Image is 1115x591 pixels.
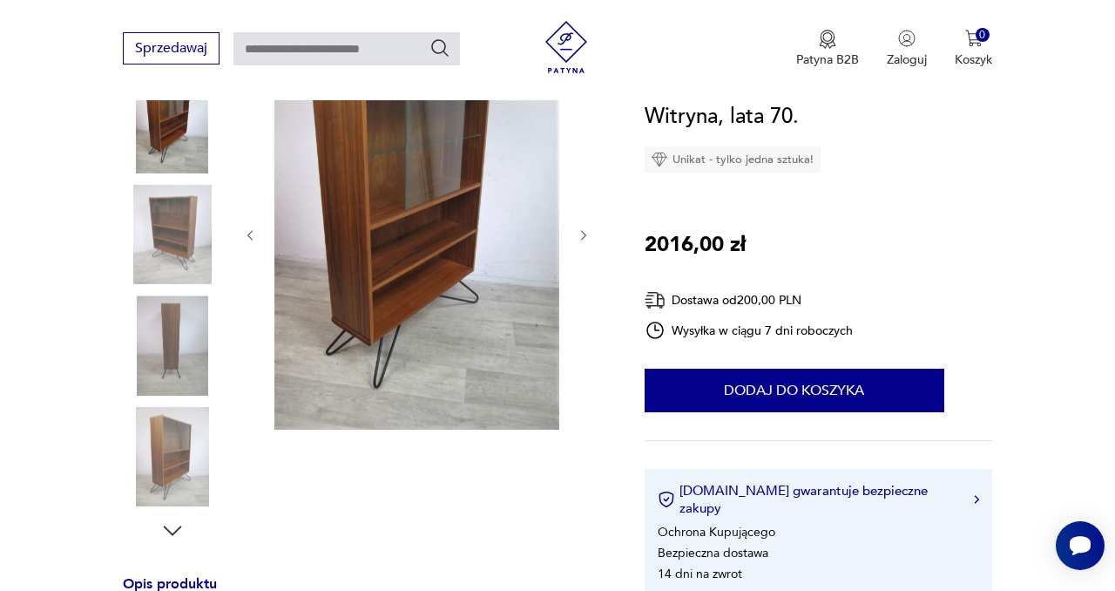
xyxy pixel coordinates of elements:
[645,289,666,311] img: Ikona dostawy
[123,32,220,65] button: Sprzedawaj
[540,21,592,73] img: Patyna - sklep z meblami i dekoracjami vintage
[658,545,768,561] li: Bezpieczna dostawa
[974,495,979,504] img: Ikona strzałki w prawo
[123,407,222,506] img: Zdjęcie produktu Witryna, lata 70.
[645,100,799,133] h1: Witryna, lata 70.
[652,152,667,167] img: Ikona diamentu
[796,51,859,68] p: Patyna B2B
[965,30,983,47] img: Ikona koszyka
[123,73,222,173] img: Zdjęcie produktu Witryna, lata 70.
[645,146,821,173] div: Unikat - tylko jedna sztuka!
[274,38,559,430] img: Zdjęcie produktu Witryna, lata 70.
[123,44,220,56] a: Sprzedawaj
[955,30,992,68] button: 0Koszyk
[658,482,979,517] button: [DOMAIN_NAME] gwarantuje bezpieczne zakupy
[796,30,859,68] a: Ikona medaluPatyna B2B
[123,185,222,284] img: Zdjęcie produktu Witryna, lata 70.
[645,320,854,341] div: Wysyłka w ciągu 7 dni roboczych
[1056,521,1105,570] iframe: Smartsupp widget button
[658,491,675,508] img: Ikona certyfikatu
[658,524,775,540] li: Ochrona Kupującego
[645,289,854,311] div: Dostawa od 200,00 PLN
[796,30,859,68] button: Patyna B2B
[955,51,992,68] p: Koszyk
[429,37,450,58] button: Szukaj
[887,51,927,68] p: Zaloguj
[898,30,916,47] img: Ikonka użytkownika
[976,28,990,43] div: 0
[645,369,944,412] button: Dodaj do koszyka
[645,228,746,262] p: 2016,00 zł
[123,295,222,395] img: Zdjęcie produktu Witryna, lata 70.
[658,566,742,582] li: 14 dni na zwrot
[819,30,836,49] img: Ikona medalu
[887,30,927,68] button: Zaloguj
